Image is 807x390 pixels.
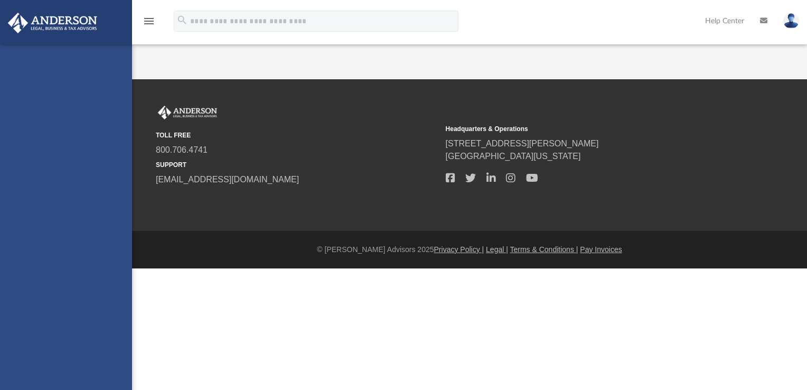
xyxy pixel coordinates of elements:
[510,245,578,254] a: Terms & Conditions |
[446,124,728,134] small: Headquarters & Operations
[132,244,807,255] div: © [PERSON_NAME] Advisors 2025
[446,139,599,148] a: [STREET_ADDRESS][PERSON_NAME]
[446,152,581,161] a: [GEOGRAPHIC_DATA][US_STATE]
[156,160,438,170] small: SUPPORT
[783,13,799,29] img: User Pic
[156,106,219,119] img: Anderson Advisors Platinum Portal
[434,245,484,254] a: Privacy Policy |
[156,145,208,154] a: 800.706.4741
[176,14,188,26] i: search
[156,131,438,140] small: TOLL FREE
[486,245,508,254] a: Legal |
[580,245,622,254] a: Pay Invoices
[143,15,155,27] i: menu
[156,175,299,184] a: [EMAIL_ADDRESS][DOMAIN_NAME]
[5,13,100,33] img: Anderson Advisors Platinum Portal
[143,20,155,27] a: menu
